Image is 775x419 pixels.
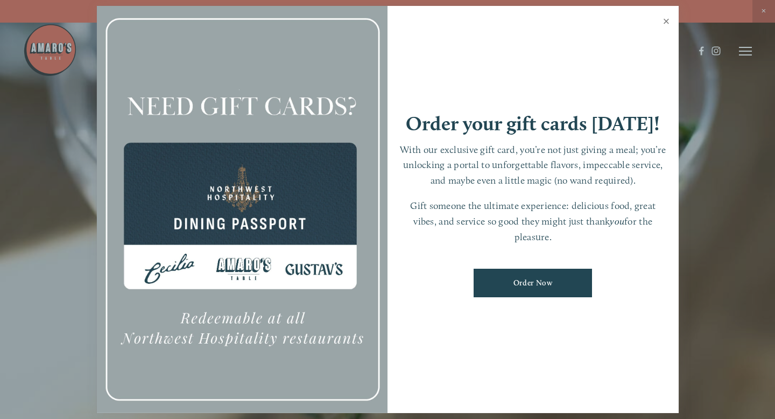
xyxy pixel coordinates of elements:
[398,198,668,245] p: Gift someone the ultimate experience: delicious food, great vibes, and service so good they might...
[406,114,660,134] h1: Order your gift cards [DATE]!
[398,142,668,188] p: With our exclusive gift card, you’re not just giving a meal; you’re unlocking a portal to unforge...
[610,215,624,227] em: you
[474,269,592,297] a: Order Now
[656,8,677,38] a: Close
